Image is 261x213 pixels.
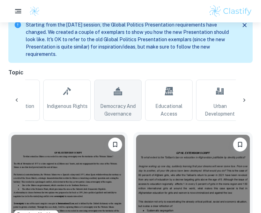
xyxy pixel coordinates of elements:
[29,6,40,16] img: Clastify logo
[199,102,240,118] span: Urban Development
[148,102,189,118] span: Educational Access
[97,102,139,118] span: Democracy and Governance
[47,102,88,110] span: Indigenous Rights
[25,6,40,16] a: Clastify logo
[239,20,250,30] button: Close
[208,4,253,18] img: Clastify logo
[26,21,234,58] p: Starting from the [DATE] session, the Global Politics Presentation requirements have changed. We ...
[108,138,122,152] button: Please log in to bookmark exemplars
[233,138,247,152] button: Please log in to bookmark exemplars
[8,68,253,77] h6: Topic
